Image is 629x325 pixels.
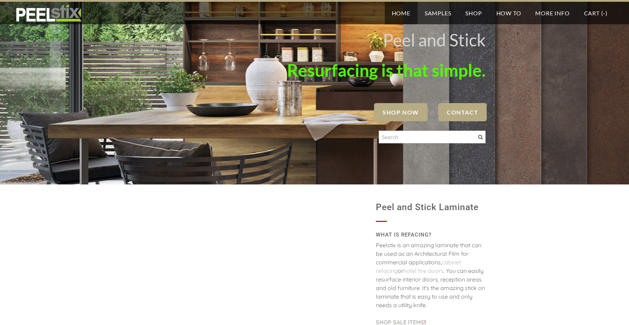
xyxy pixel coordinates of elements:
[376,199,486,216] h1: Peel and Stick Laminate
[287,60,486,80] font: Resurfacing is that simple.
[478,135,483,139] span: Search
[418,2,459,24] a: Samples
[374,103,428,121] a: SHOP NOW
[376,229,486,241] h2: WHAT IS REFACING?
[14,4,83,22] img: REFACE SUPPLIES
[577,2,615,24] a: Cart (-)
[403,267,444,274] a: hotel fire doors
[458,2,489,24] a: Shop
[379,131,486,143] input: Search
[489,2,528,24] a: How To
[376,259,461,274] a: cabinet refacing
[385,2,418,24] a: Home
[383,30,486,50] font: Peel and Stick ​
[438,103,487,121] a: Contact
[528,2,577,24] a: More Info
[603,10,605,16] span: -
